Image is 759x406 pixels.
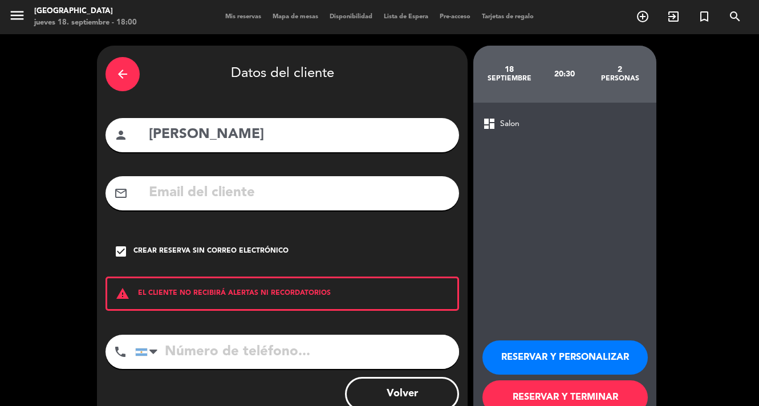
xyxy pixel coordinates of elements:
i: mail_outline [114,186,128,200]
span: Lista de Espera [378,14,434,20]
span: Salon [500,117,519,131]
div: 20:30 [537,54,592,94]
div: EL CLIENTE NO RECIBIRÁ ALERTAS NI RECORDATORIOS [105,277,459,311]
i: turned_in_not [697,10,711,23]
button: RESERVAR Y PERSONALIZAR [482,340,648,375]
i: warning [107,287,138,301]
div: Datos del cliente [105,54,459,94]
div: jueves 18. septiembre - 18:00 [34,17,137,29]
span: Tarjetas de regalo [476,14,539,20]
div: Argentina: +54 [136,335,162,368]
div: Crear reserva sin correo electrónico [133,246,289,257]
div: 18 [482,65,537,74]
i: exit_to_app [667,10,680,23]
i: phone [113,345,127,359]
i: person [114,128,128,142]
input: Email del cliente [148,181,450,205]
div: septiembre [482,74,537,83]
span: Disponibilidad [324,14,378,20]
div: [GEOGRAPHIC_DATA] [34,6,137,17]
span: Mapa de mesas [267,14,324,20]
input: Número de teléfono... [135,335,459,369]
input: Nombre del cliente [148,123,450,147]
i: add_circle_outline [636,10,650,23]
i: search [728,10,742,23]
i: menu [9,7,26,24]
button: menu [9,7,26,28]
span: Pre-acceso [434,14,476,20]
span: Mis reservas [220,14,267,20]
i: arrow_back [116,67,129,81]
div: personas [592,74,648,83]
div: 2 [592,65,648,74]
span: dashboard [482,117,496,131]
i: check_box [114,245,128,258]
